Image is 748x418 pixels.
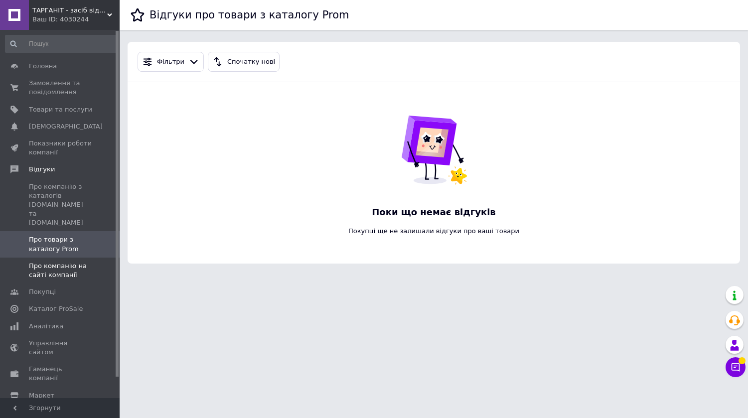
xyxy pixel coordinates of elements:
[225,57,277,67] div: Спочатку нові
[29,262,92,279] span: Про компанію на сайті компанії
[155,57,186,67] div: Фільтри
[29,322,63,331] span: Аналітика
[32,15,120,24] div: Ваш ID: 4030244
[32,6,107,15] span: ТАРГАНІТ - засіб від тарганів
[29,62,57,71] span: Головна
[29,287,56,296] span: Покупці
[29,365,92,383] span: Гаманець компанії
[29,79,92,97] span: Замовлення та повідомлення
[29,122,103,131] span: [DEMOGRAPHIC_DATA]
[5,35,118,53] input: Пошук
[138,52,204,72] button: Фільтри
[29,165,55,174] span: Відгуки
[29,235,92,253] span: Про товари з каталогу Prom
[29,339,92,357] span: Управління сайтом
[29,391,54,400] span: Маркет
[29,139,92,157] span: Показники роботи компанії
[150,9,349,21] h1: Відгуки про товари з каталогу Prom
[29,304,83,313] span: Каталог ProSale
[348,206,519,219] span: Поки що немає відгуків
[29,105,92,114] span: Товари та послуги
[726,357,746,377] button: Чат з покупцем
[29,182,92,228] span: Про компанію з каталогів [DOMAIN_NAME] та [DOMAIN_NAME]
[208,52,280,72] button: Спочатку нові
[348,227,519,236] span: Покупці ще не залишали відгуки про ваші товари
